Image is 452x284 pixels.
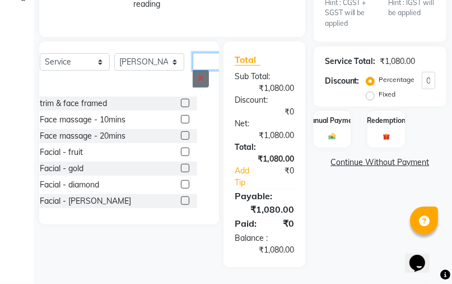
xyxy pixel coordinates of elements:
div: Facial - diamond [40,179,99,191]
div: Total: [226,141,302,153]
img: _cash.svg [327,132,338,140]
div: Face massage - 10mins [40,114,125,126]
div: ₹0 [271,165,302,189]
div: ₹1,080.00 [226,153,302,165]
div: Discount: [325,75,360,87]
div: ₹1,080.00 [226,203,302,216]
div: trim & face framed [40,98,107,109]
div: ₹1,080.00 [226,130,302,141]
label: Manual Payment [305,116,359,126]
div: ₹0 [265,217,302,230]
div: Payable: [226,189,302,203]
div: ₹1,080.00 [380,56,416,67]
div: Service Total: [325,56,376,67]
div: Discount: [226,94,302,106]
a: Continue Without Payment [316,157,444,168]
div: Face massage - 20mins [40,130,125,142]
div: ₹1,080.00 [226,83,302,94]
div: Facial - [PERSON_NAME] [40,195,131,207]
label: Redemption [367,116,406,126]
img: _gift.svg [381,132,392,141]
div: Balance : [226,232,302,244]
div: ₹1,080.00 [226,244,302,256]
span: Total [235,54,260,66]
div: Net: [226,118,302,130]
div: Facial - fruit [40,146,83,158]
iframe: chat widget [405,239,441,273]
label: Percentage [379,75,415,85]
div: Facial - gold [40,163,83,175]
div: Paid: [226,217,265,230]
label: Fixed [379,89,396,99]
input: Search or Scan [193,53,220,70]
div: ₹0 [226,106,302,118]
div: Sub Total: [226,71,302,83]
a: Add Tip [226,165,271,189]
